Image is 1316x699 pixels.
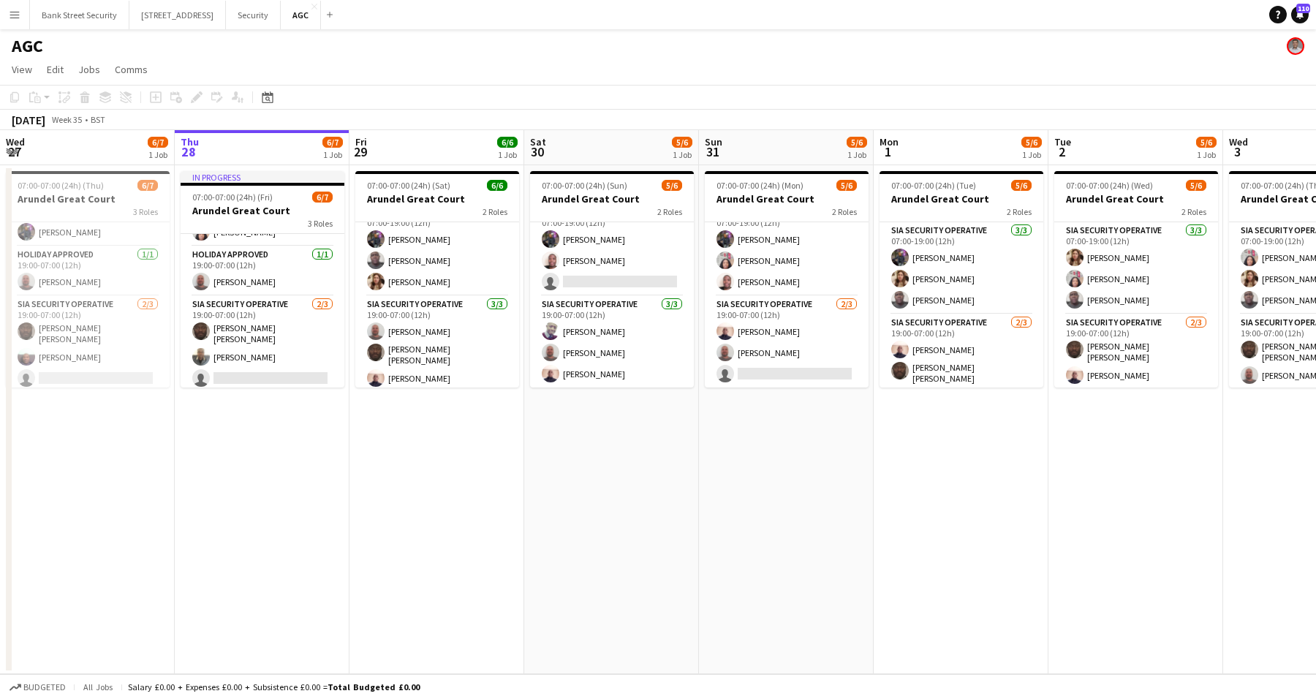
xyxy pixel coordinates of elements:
[322,137,343,148] span: 6/7
[497,137,518,148] span: 6/6
[1197,149,1216,160] div: 1 Job
[1052,143,1071,160] span: 2
[355,192,519,205] h3: Arundel Great Court
[847,137,867,148] span: 5/6
[148,137,168,148] span: 6/7
[1054,314,1218,411] app-card-role: SIA Security Operative2/319:00-07:00 (12h)[PERSON_NAME] [PERSON_NAME][PERSON_NAME]
[18,180,104,191] span: 07:00-07:00 (24h) (Thu)
[6,296,170,393] app-card-role: SIA Security Operative2/319:00-07:00 (12h)[PERSON_NAME] [PERSON_NAME][PERSON_NAME]
[4,143,25,160] span: 27
[657,206,682,217] span: 2 Roles
[880,314,1043,411] app-card-role: SIA Security Operative2/319:00-07:00 (12h)[PERSON_NAME][PERSON_NAME] [PERSON_NAME]
[498,149,517,160] div: 1 Job
[181,296,344,393] app-card-role: SIA Security Operative2/319:00-07:00 (12h)[PERSON_NAME] [PERSON_NAME][PERSON_NAME]
[328,681,420,692] span: Total Budgeted £0.00
[530,171,694,388] app-job-card: 07:00-07:00 (24h) (Sun)5/6Arundel Great Court2 RolesSIA Security Operative2/307:00-19:00 (12h)[PE...
[6,192,170,205] h3: Arundel Great Court
[367,180,450,191] span: 07:00-07:00 (24h) (Sat)
[355,171,519,388] app-job-card: 07:00-07:00 (24h) (Sat)6/6Arundel Great Court2 RolesSIA Security Operative3/307:00-19:00 (12h)[PE...
[528,143,546,160] span: 30
[703,143,722,160] span: 31
[1186,180,1206,191] span: 5/6
[226,1,281,29] button: Security
[832,206,857,217] span: 2 Roles
[1021,137,1042,148] span: 5/6
[1196,137,1217,148] span: 5/6
[137,180,158,191] span: 6/7
[1054,135,1071,148] span: Tue
[178,143,199,160] span: 28
[672,137,692,148] span: 5/6
[6,246,170,296] app-card-role: Holiday Approved1/119:00-07:00 (12h)[PERSON_NAME]
[530,135,546,148] span: Sat
[355,204,519,296] app-card-role: SIA Security Operative3/307:00-19:00 (12h)[PERSON_NAME][PERSON_NAME][PERSON_NAME]
[542,180,627,191] span: 07:00-07:00 (24h) (Sun)
[109,60,154,79] a: Comms
[12,113,45,127] div: [DATE]
[1296,4,1310,13] span: 110
[1181,206,1206,217] span: 2 Roles
[487,180,507,191] span: 6/6
[312,192,333,203] span: 6/7
[323,149,342,160] div: 1 Job
[880,192,1043,205] h3: Arundel Great Court
[662,180,682,191] span: 5/6
[880,171,1043,388] app-job-card: 07:00-07:00 (24h) (Tue)5/6Arundel Great Court2 RolesSIA Security Operative3/307:00-19:00 (12h)[PE...
[12,35,43,57] h1: AGC
[1054,192,1218,205] h3: Arundel Great Court
[181,246,344,296] app-card-role: Holiday Approved1/119:00-07:00 (12h)[PERSON_NAME]
[47,63,64,76] span: Edit
[1007,206,1032,217] span: 2 Roles
[1229,135,1248,148] span: Wed
[23,682,66,692] span: Budgeted
[530,204,694,296] app-card-role: SIA Security Operative2/307:00-19:00 (12h)[PERSON_NAME][PERSON_NAME]
[877,143,899,160] span: 1
[12,63,32,76] span: View
[181,171,344,388] app-job-card: In progress07:00-07:00 (24h) (Fri)6/7Arundel Great Court3 Roles07:00-19:00 (12h)[PERSON_NAME][PER...
[880,135,899,148] span: Mon
[192,192,273,203] span: 07:00-07:00 (24h) (Fri)
[30,1,129,29] button: Bank Street Security
[705,204,869,296] app-card-role: SIA Security Operative3/307:00-19:00 (12h)[PERSON_NAME][PERSON_NAME][PERSON_NAME]
[6,135,25,148] span: Wed
[6,60,38,79] a: View
[705,296,869,388] app-card-role: SIA Security Operative2/319:00-07:00 (12h)[PERSON_NAME][PERSON_NAME]
[128,681,420,692] div: Salary £0.00 + Expenses £0.00 + Subsistence £0.00 =
[7,679,68,695] button: Budgeted
[133,206,158,217] span: 3 Roles
[355,296,519,393] app-card-role: SIA Security Operative3/319:00-07:00 (12h)[PERSON_NAME][PERSON_NAME] [PERSON_NAME][PERSON_NAME]
[1054,222,1218,314] app-card-role: SIA Security Operative3/307:00-19:00 (12h)[PERSON_NAME][PERSON_NAME][PERSON_NAME]
[181,204,344,217] h3: Arundel Great Court
[673,149,692,160] div: 1 Job
[80,681,116,692] span: All jobs
[891,180,976,191] span: 07:00-07:00 (24h) (Tue)
[281,1,321,29] button: AGC
[148,149,167,160] div: 1 Job
[308,218,333,229] span: 3 Roles
[72,60,106,79] a: Jobs
[78,63,100,76] span: Jobs
[1291,6,1309,23] a: 110
[353,143,367,160] span: 29
[880,222,1043,314] app-card-role: SIA Security Operative3/307:00-19:00 (12h)[PERSON_NAME][PERSON_NAME][PERSON_NAME]
[530,192,694,205] h3: Arundel Great Court
[181,171,344,183] div: In progress
[705,192,869,205] h3: Arundel Great Court
[716,180,803,191] span: 07:00-07:00 (24h) (Mon)
[705,171,869,388] app-job-card: 07:00-07:00 (24h) (Mon)5/6Arundel Great Court2 RolesSIA Security Operative3/307:00-19:00 (12h)[PE...
[530,296,694,388] app-card-role: SIA Security Operative3/319:00-07:00 (12h)[PERSON_NAME][PERSON_NAME][PERSON_NAME]
[483,206,507,217] span: 2 Roles
[6,171,170,388] app-job-card: 07:00-07:00 (24h) (Thu)6/7Arundel Great Court3 Roles07:00-19:00 (12h)[PERSON_NAME][PERSON_NAME][P...
[355,135,367,148] span: Fri
[1054,171,1218,388] app-job-card: 07:00-07:00 (24h) (Wed)5/6Arundel Great Court2 RolesSIA Security Operative3/307:00-19:00 (12h)[PE...
[705,135,722,148] span: Sun
[836,180,857,191] span: 5/6
[1287,37,1304,55] app-user-avatar: Charles Sandalo
[1022,149,1041,160] div: 1 Job
[48,114,85,125] span: Week 35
